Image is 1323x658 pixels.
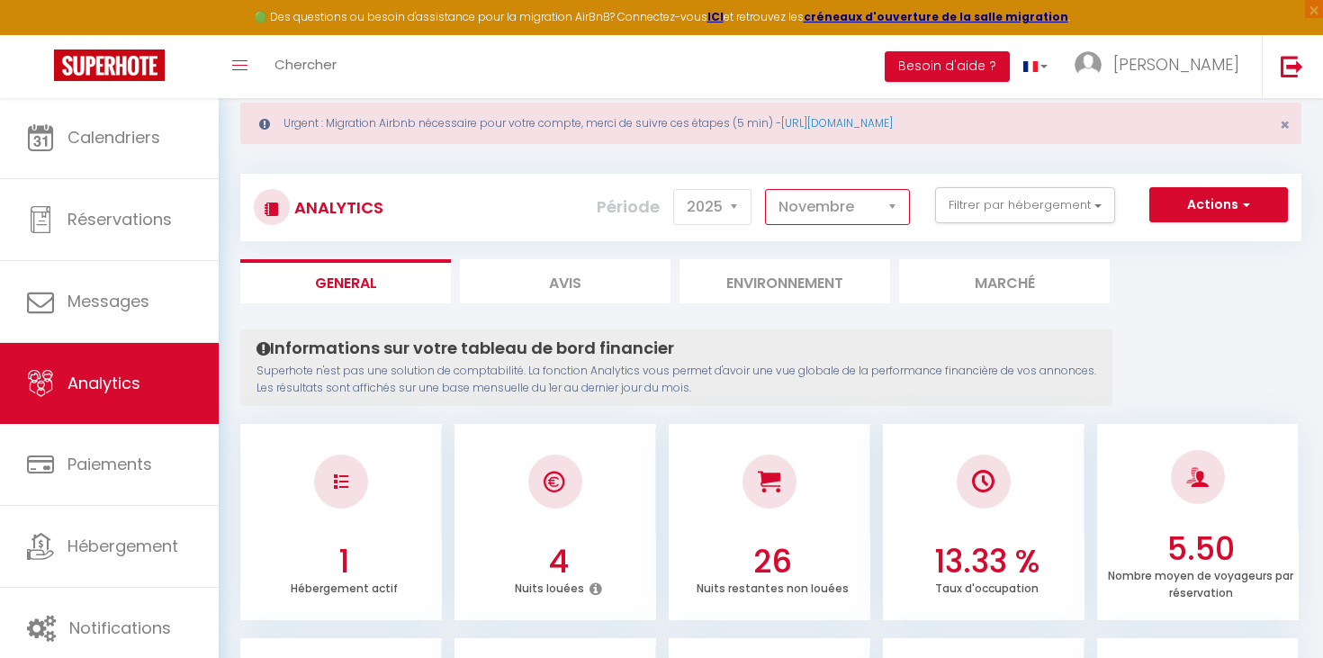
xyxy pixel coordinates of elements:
[67,126,160,149] span: Calendriers
[679,259,890,303] li: Environnement
[67,208,172,230] span: Réservations
[935,187,1115,223] button: Filtrer par hébergement
[697,577,849,596] p: Nuits restantes non louées
[899,259,1110,303] li: Marché
[274,55,337,74] span: Chercher
[1280,117,1290,133] button: Close
[290,187,383,228] h3: Analytics
[250,543,437,581] h3: 1
[1108,564,1293,600] p: Nombre moyen de voyageurs par réservation
[893,543,1080,581] h3: 13.33 %
[1113,53,1239,76] span: [PERSON_NAME]
[256,363,1096,397] p: Superhote n'est pas une solution de comptabilité. La fonction Analytics vous permet d'avoir une v...
[1281,55,1303,77] img: logout
[1075,51,1102,78] img: ...
[1107,530,1294,568] h3: 5.50
[1149,187,1288,223] button: Actions
[69,617,171,639] span: Notifications
[54,50,165,81] img: Super Booking
[885,51,1010,82] button: Besoin d'aide ?
[14,7,68,61] button: Ouvrir le widget de chat LiveChat
[935,577,1039,596] p: Taux d'occupation
[67,372,140,394] span: Analytics
[460,259,670,303] li: Avis
[804,9,1068,24] a: créneaux d'ouverture de la salle migration
[707,9,724,24] a: ICI
[679,543,866,581] h3: 26
[781,115,893,131] a: [URL][DOMAIN_NAME]
[597,187,660,227] label: Période
[240,103,1301,144] div: Urgent : Migration Airbnb nécessaire pour votre compte, merci de suivre ces étapes (5 min) -
[334,474,348,489] img: NO IMAGE
[67,290,149,312] span: Messages
[256,338,1096,358] h4: Informations sur votre tableau de bord financier
[1061,35,1262,98] a: ... [PERSON_NAME]
[67,453,152,475] span: Paiements
[67,535,178,557] span: Hébergement
[1280,113,1290,136] span: ×
[464,543,652,581] h3: 4
[240,259,451,303] li: General
[261,35,350,98] a: Chercher
[515,577,584,596] p: Nuits louées
[291,577,398,596] p: Hébergement actif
